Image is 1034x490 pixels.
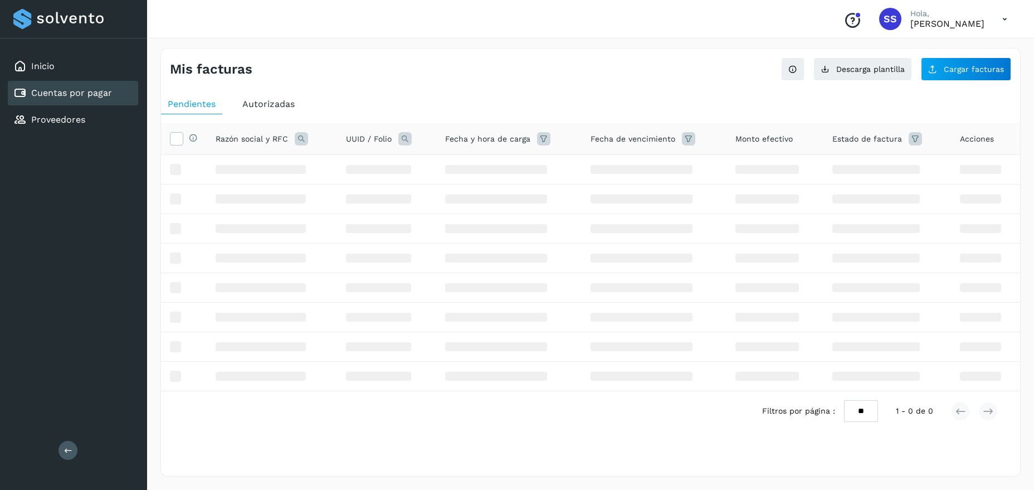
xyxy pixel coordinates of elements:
[944,65,1004,73] span: Cargar facturas
[168,99,216,109] span: Pendientes
[921,57,1011,81] button: Cargar facturas
[445,133,530,145] span: Fecha y hora de carga
[896,405,933,417] span: 1 - 0 de 0
[910,9,984,18] p: Hola,
[832,133,902,145] span: Estado de factura
[216,133,288,145] span: Razón social y RFC
[170,61,252,77] h4: Mis facturas
[762,405,835,417] span: Filtros por página :
[8,108,138,132] div: Proveedores
[735,133,793,145] span: Monto efectivo
[960,133,994,145] span: Acciones
[813,57,912,81] button: Descarga plantilla
[8,81,138,105] div: Cuentas por pagar
[31,88,112,98] a: Cuentas por pagar
[346,133,392,145] span: UUID / Folio
[836,65,905,73] span: Descarga plantilla
[8,54,138,79] div: Inicio
[31,61,55,71] a: Inicio
[242,99,295,109] span: Autorizadas
[910,18,984,29] p: Sagrario Silva
[591,133,675,145] span: Fecha de vencimiento
[31,114,85,125] a: Proveedores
